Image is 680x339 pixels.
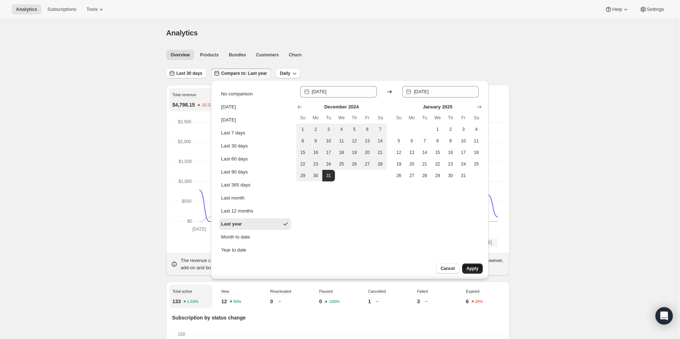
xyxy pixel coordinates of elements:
[405,158,418,170] button: Monday January 20 2025
[612,7,622,12] span: Help
[221,194,244,202] div: Last month
[421,138,429,144] span: 7
[376,150,384,155] span: 21
[376,115,384,121] span: Sa
[348,124,361,135] button: Thursday December 5 2024
[421,115,429,121] span: Tu
[421,173,429,179] span: 28
[395,173,403,179] span: 26
[655,307,673,325] div: Open Intercom Messenger
[172,298,181,305] p: 133
[431,135,444,147] button: Wednesday January 8 2025
[447,161,454,167] span: 23
[444,158,457,170] button: Thursday January 23 2025
[405,147,418,158] button: Monday January 13 2025
[299,126,306,132] span: 1
[374,124,387,135] button: Saturday December 7 2024
[219,88,291,100] button: No comparison
[351,150,358,155] span: 19
[312,161,319,167] span: 23
[192,227,206,232] text: [DATE]
[309,158,322,170] button: Monday December 23 2024
[319,289,332,293] span: Paused
[201,103,216,107] text: -22.22%
[462,263,483,274] button: Apply
[405,135,418,147] button: Monday January 6 2025
[470,124,483,135] button: Saturday January 4 2025
[431,158,444,170] button: Wednesday January 22 2025
[335,158,348,170] button: Wednesday December 25 2024
[447,115,454,121] span: Th
[322,158,335,170] button: Tuesday December 24 2024
[408,115,416,121] span: Mo
[338,161,345,167] span: 25
[221,103,236,111] div: [DATE]
[473,161,480,167] span: 25
[434,126,441,132] span: 1
[86,7,98,12] span: Tools
[338,138,345,144] span: 11
[368,289,386,293] span: Cancelled
[322,124,335,135] button: Tuesday December 3 2024
[440,266,455,271] span: Cancel
[348,112,361,124] th: Thursday
[335,135,348,147] button: Wednesday December 11 2024
[392,135,405,147] button: Sunday January 5 2025
[395,138,403,144] span: 5
[221,220,242,228] div: Last year
[460,126,467,132] span: 3
[312,173,319,179] span: 30
[376,126,384,132] span: 7
[219,244,291,256] button: Year to date
[457,147,470,158] button: Friday January 17 2025
[187,219,192,224] text: $0
[434,138,441,144] span: 8
[172,314,504,321] p: Subscription by status change
[408,150,416,155] span: 13
[474,102,484,112] button: Show next month, February 2025
[374,158,387,170] button: Saturday December 28 2024
[172,101,195,108] p: $4,798.15
[444,147,457,158] button: Thursday January 16 2025
[319,298,322,305] p: 0
[431,112,444,124] th: Wednesday
[187,300,198,304] text: 1.53%
[16,7,37,12] span: Analytics
[322,170,335,181] button: End of range Tuesday December 31 2024
[328,300,340,304] text: -100%
[338,115,345,121] span: We
[325,115,332,121] span: Tu
[270,289,291,293] span: Reactivated
[434,115,441,121] span: We
[418,170,431,181] button: Tuesday January 28 2025
[219,140,291,152] button: Last 30 days
[82,4,109,14] button: Tools
[295,102,305,112] button: Show previous month, November 2024
[431,124,444,135] button: Wednesday January 1 2025
[364,138,371,144] span: 13
[171,52,190,58] span: Overview
[475,300,483,304] text: 20%
[364,150,371,155] span: 20
[361,124,374,135] button: Friday December 6 2024
[178,332,185,337] text: 150
[219,205,291,217] button: Last 12 months
[322,135,335,147] button: Tuesday December 10 2024
[361,112,374,124] th: Friday
[219,166,291,178] button: Last 90 days
[229,52,246,58] span: Bundles
[335,124,348,135] button: Wednesday December 4 2024
[351,138,358,144] span: 12
[182,199,191,204] text: $500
